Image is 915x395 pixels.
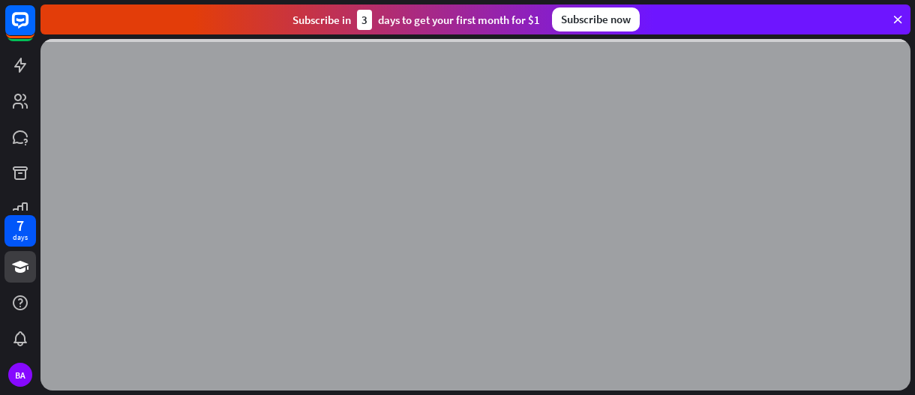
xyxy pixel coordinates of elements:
a: 7 days [4,215,36,247]
div: days [13,232,28,243]
div: BA [8,363,32,387]
div: 7 [16,219,24,232]
div: Subscribe in days to get your first month for $1 [292,10,540,30]
div: 3 [357,10,372,30]
div: Subscribe now [552,7,640,31]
